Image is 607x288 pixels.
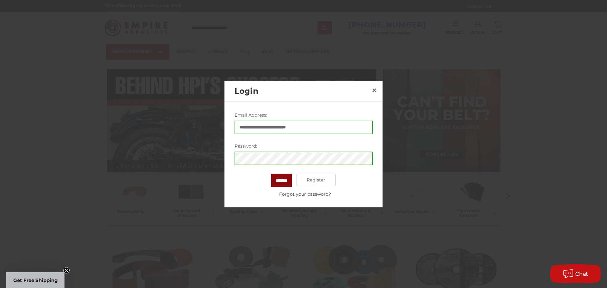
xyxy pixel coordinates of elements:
label: Email Address: [235,112,373,118]
div: Get Free ShippingClose teaser [6,272,64,288]
span: Chat [575,271,588,277]
label: Password: [235,143,373,149]
a: Forgot your password? [238,191,372,197]
h2: Login [235,85,369,97]
a: Close [369,85,379,95]
button: Chat [550,264,601,283]
span: Get Free Shipping [13,277,58,283]
button: Close teaser [63,267,70,273]
span: × [371,84,377,96]
a: Register [297,174,336,186]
